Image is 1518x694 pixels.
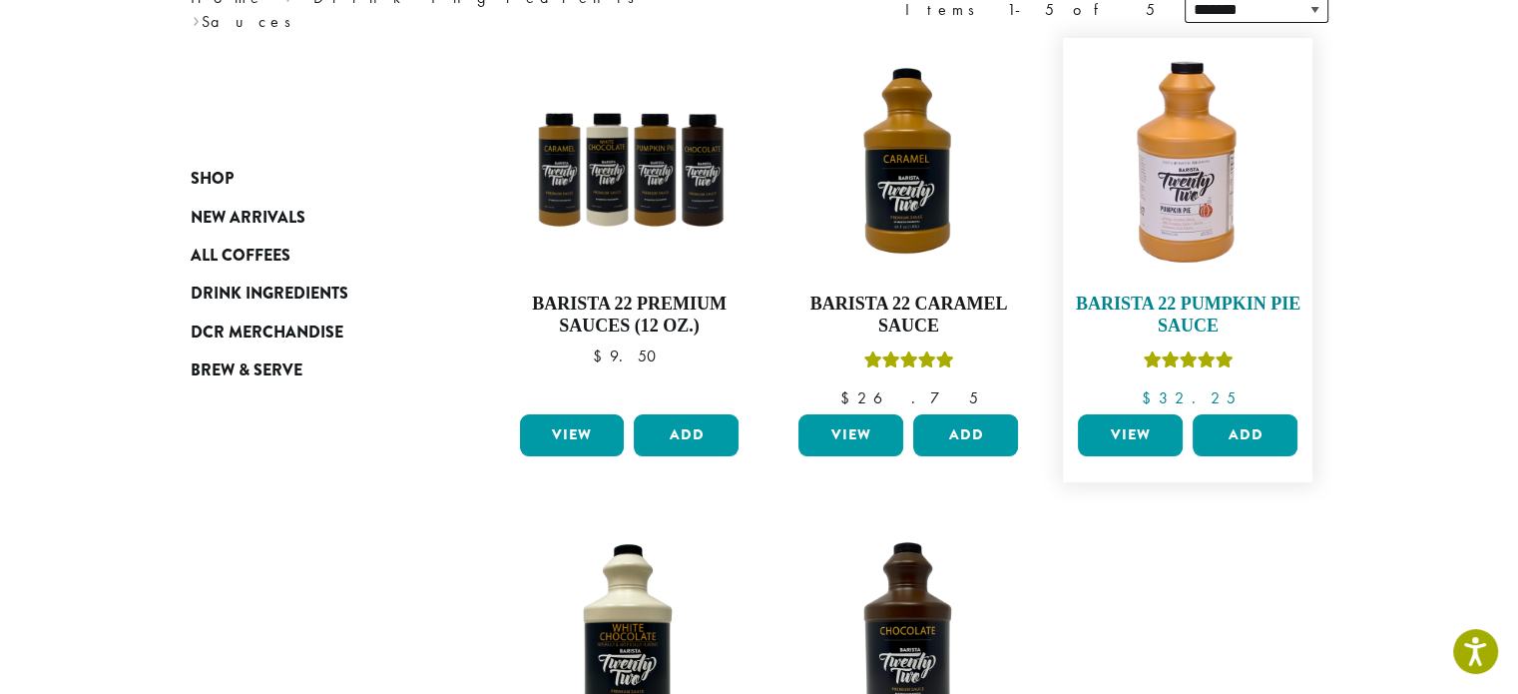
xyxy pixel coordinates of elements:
[191,275,430,313] a: Drink Ingredients
[515,48,745,406] a: Barista 22 Premium Sauces (12 oz.) $9.50
[191,206,305,231] span: New Arrivals
[634,414,739,456] button: Add
[191,160,430,198] a: Shop
[1193,414,1297,456] button: Add
[863,348,953,378] div: Rated 5.00 out of 5
[191,358,302,383] span: Brew & Serve
[793,48,1023,278] img: B22-Caramel-Sauce_Stock-e1709240861679.png
[793,294,1023,337] h4: Barista 22 Caramel Sauce
[1073,294,1302,337] h4: Barista 22 Pumpkin Pie Sauce
[913,414,1018,456] button: Add
[1141,387,1158,408] span: $
[191,321,343,346] span: DCR Merchandise
[593,346,666,366] bdi: 9.50
[191,167,234,192] span: Shop
[191,198,430,236] a: New Arrivals
[515,294,745,337] h4: Barista 22 Premium Sauces (12 oz.)
[1078,414,1183,456] a: View
[839,387,856,408] span: $
[191,314,430,351] a: DCR Merchandise
[1143,348,1233,378] div: Rated 5.00 out of 5
[1073,48,1302,278] img: DP3239.64-oz.01.default.png
[593,346,610,366] span: $
[191,351,430,389] a: Brew & Serve
[193,3,200,34] span: ›
[514,48,744,278] img: B22SauceSqueeze_All-300x300.png
[191,237,430,275] a: All Coffees
[191,282,348,307] span: Drink Ingredients
[520,414,625,456] a: View
[191,244,290,269] span: All Coffees
[839,387,977,408] bdi: 26.75
[793,48,1023,406] a: Barista 22 Caramel SauceRated 5.00 out of 5 $26.75
[1073,48,1302,406] a: Barista 22 Pumpkin Pie SauceRated 5.00 out of 5 $32.25
[798,414,903,456] a: View
[1141,387,1235,408] bdi: 32.25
